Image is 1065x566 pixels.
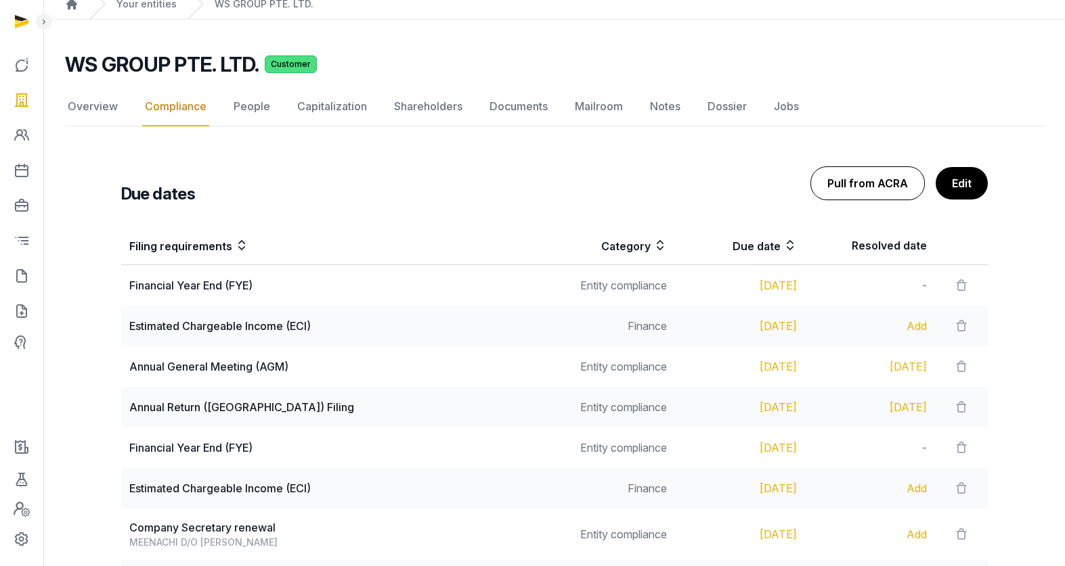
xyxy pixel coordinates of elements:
[129,440,538,456] div: Financial Year End (FYE)
[813,440,927,456] div: -
[391,87,465,126] a: Shareholders
[813,277,927,293] div: -
[129,536,538,549] div: MEENACHI D/O [PERSON_NAME]
[265,55,317,73] span: Customer
[129,358,538,375] div: Annual General Meeting (AGM)
[295,87,370,126] a: Capitalization
[545,346,675,387] td: Entity compliance
[705,87,749,126] a: Dossier
[65,52,259,76] h2: WS GROUP PTE. LTD.
[813,399,927,415] div: [DATE]
[683,399,797,415] div: [DATE]
[65,87,121,126] a: Overview
[545,306,675,346] td: Finance
[675,227,805,265] th: Due date
[683,318,797,334] div: [DATE]
[683,480,797,496] div: [DATE]
[545,509,675,560] td: Entity compliance
[545,468,675,509] td: Finance
[936,167,988,199] a: Edit
[805,227,935,265] th: Resolved date
[487,87,550,126] a: Documents
[129,318,538,334] div: Estimated Chargeable Income (ECI)
[813,526,927,542] div: Add
[810,166,925,200] button: Pull from ACRA
[545,265,675,306] td: Entity compliance
[545,227,675,265] th: Category
[683,440,797,456] div: [DATE]
[129,277,538,293] div: Financial Year End (FYE)
[683,526,797,542] div: [DATE]
[683,358,797,375] div: [DATE]
[121,183,196,205] h3: Due dates
[771,87,802,126] a: Jobs
[142,87,209,126] a: Compliance
[129,480,538,496] div: Estimated Chargeable Income (ECI)
[813,318,927,334] div: Add
[129,519,538,536] div: Company Secretary renewal
[65,87,1043,126] nav: Tabs
[813,480,927,496] div: Add
[647,87,683,126] a: Notes
[121,227,546,265] th: Filing requirements
[545,387,675,427] td: Entity compliance
[129,399,538,415] div: Annual Return ([GEOGRAPHIC_DATA]) Filing
[813,358,927,375] div: [DATE]
[231,87,273,126] a: People
[572,87,626,126] a: Mailroom
[683,277,797,293] div: [DATE]
[545,427,675,468] td: Entity compliance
